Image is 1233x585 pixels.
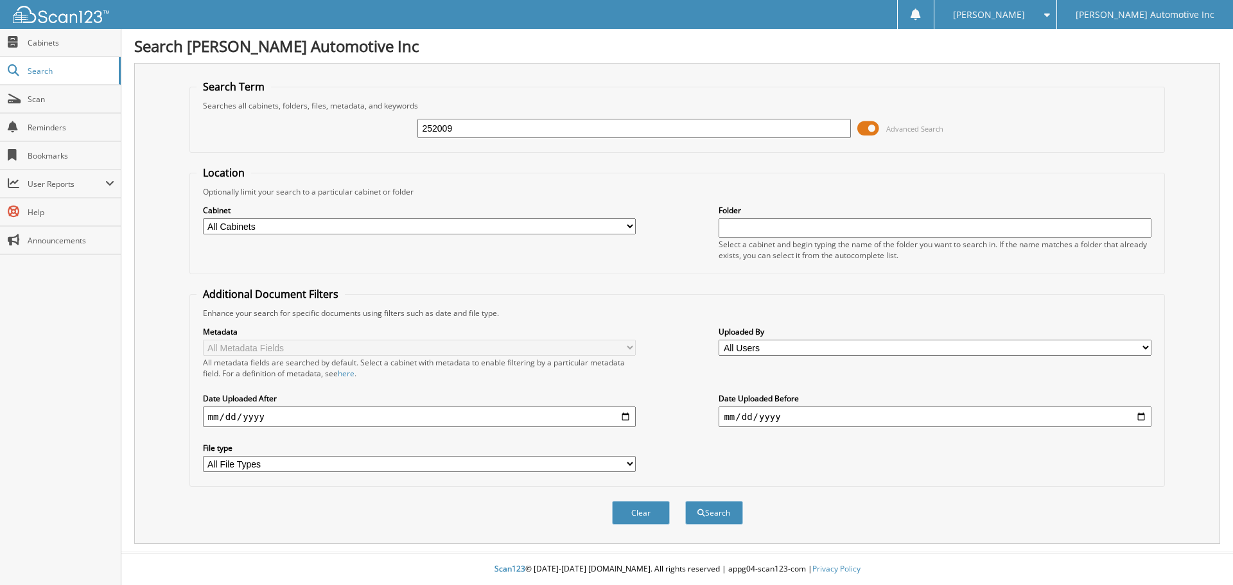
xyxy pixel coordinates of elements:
span: Help [28,207,114,218]
legend: Location [197,166,251,180]
span: [PERSON_NAME] Automotive Inc [1076,11,1214,19]
a: here [338,368,354,379]
div: Enhance your search for specific documents using filters such as date and file type. [197,308,1159,319]
span: Bookmarks [28,150,114,161]
span: Reminders [28,122,114,133]
h1: Search [PERSON_NAME] Automotive Inc [134,35,1220,57]
div: Select a cabinet and begin typing the name of the folder you want to search in. If the name match... [719,239,1151,261]
span: Cabinets [28,37,114,48]
span: Search [28,65,112,76]
label: Date Uploaded After [203,393,636,404]
span: Announcements [28,235,114,246]
label: Folder [719,205,1151,216]
label: File type [203,442,636,453]
label: Uploaded By [719,326,1151,337]
span: Scan [28,94,114,105]
div: Searches all cabinets, folders, files, metadata, and keywords [197,100,1159,111]
span: Scan123 [494,563,525,574]
span: User Reports [28,179,105,189]
div: © [DATE]-[DATE] [DOMAIN_NAME]. All rights reserved | appg04-scan123-com | [121,554,1233,585]
div: All metadata fields are searched by default. Select a cabinet with metadata to enable filtering b... [203,357,636,379]
span: Advanced Search [886,124,943,134]
iframe: Chat Widget [1169,523,1233,585]
div: Optionally limit your search to a particular cabinet or folder [197,186,1159,197]
span: [PERSON_NAME] [953,11,1025,19]
input: end [719,406,1151,427]
legend: Additional Document Filters [197,287,345,301]
label: Metadata [203,326,636,337]
label: Date Uploaded Before [719,393,1151,404]
label: Cabinet [203,205,636,216]
legend: Search Term [197,80,271,94]
img: scan123-logo-white.svg [13,6,109,23]
button: Clear [612,501,670,525]
a: Privacy Policy [812,563,861,574]
input: start [203,406,636,427]
button: Search [685,501,743,525]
